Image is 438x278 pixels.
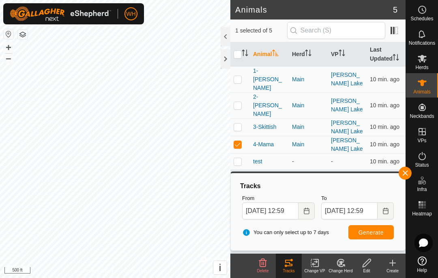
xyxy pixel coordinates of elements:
[292,157,324,166] div: -
[253,123,277,131] span: 3-Skittish
[253,140,274,149] span: 4-Mama
[367,42,406,67] th: Last Updated
[321,194,394,202] label: To
[359,229,384,236] span: Generate
[305,51,311,57] p-sorticon: Activate to sort
[298,202,315,219] button: Choose Date
[272,51,279,57] p-sorticon: Activate to sort
[328,268,354,274] div: Change Herd
[370,158,399,165] span: Aug 16, 2025 at 12:51 PM
[412,211,432,216] span: Heatmap
[354,268,380,274] div: Edit
[126,10,135,18] span: WH
[239,181,397,191] div: Tracks
[406,253,438,276] a: Help
[410,114,434,119] span: Neckbands
[83,267,114,275] a: Privacy Policy
[417,187,427,192] span: Infra
[302,268,328,274] div: Change VP
[292,140,324,149] div: Main
[253,93,286,118] span: 2-[PERSON_NAME]
[18,30,28,39] button: Map Layers
[4,53,13,63] button: –
[253,157,262,166] span: test
[331,137,363,152] a: [PERSON_NAME] Lake
[287,22,385,39] input: Search (S)
[348,225,394,239] button: Generate
[4,43,13,52] button: +
[339,51,345,57] p-sorticon: Activate to sort
[331,119,363,135] a: [PERSON_NAME] Lake
[242,228,329,237] span: You can only select up to 7 days
[409,41,435,46] span: Notifications
[415,163,429,167] span: Status
[380,268,406,274] div: Create
[242,51,248,57] p-sorticon: Activate to sort
[235,26,287,35] span: 1 selected of 5
[393,4,397,16] span: 5
[370,102,399,109] span: Aug 16, 2025 at 12:51 PM
[292,123,324,131] div: Main
[276,268,302,274] div: Tracks
[253,67,286,92] span: 1-[PERSON_NAME]
[413,89,431,94] span: Animals
[410,16,433,21] span: Schedules
[417,138,426,143] span: VPs
[370,124,399,130] span: Aug 16, 2025 at 12:51 PM
[242,194,315,202] label: From
[10,7,111,21] img: Gallagher Logo
[328,42,367,67] th: VP
[331,72,363,87] a: [PERSON_NAME] Lake
[292,101,324,110] div: Main
[370,141,399,148] span: Aug 16, 2025 at 12:51 PM
[257,269,269,273] span: Delete
[331,98,363,113] a: [PERSON_NAME] Lake
[393,55,399,62] p-sorticon: Activate to sort
[4,29,13,39] button: Reset Map
[370,76,399,83] span: Aug 16, 2025 at 12:51 PM
[123,267,147,275] a: Contact Us
[415,65,428,70] span: Herds
[331,158,333,165] app-display-virtual-paddock-transition: -
[219,262,221,273] span: i
[250,42,289,67] th: Animal
[378,202,394,219] button: Choose Date
[417,268,427,273] span: Help
[292,75,324,84] div: Main
[213,261,227,274] button: i
[235,5,393,15] h2: Animals
[289,42,328,67] th: Herd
